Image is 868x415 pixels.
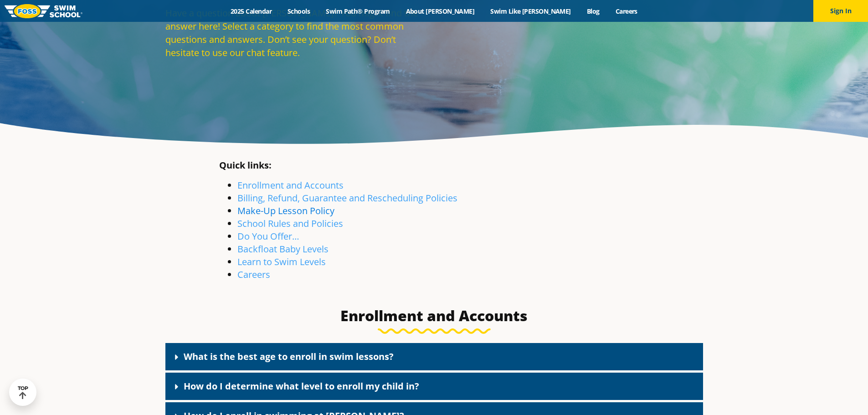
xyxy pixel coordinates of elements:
[237,256,326,268] a: Learn to Swim Levels
[5,4,82,18] img: FOSS Swim School Logo
[165,373,703,400] div: How do I determine what level to enroll my child in?
[237,243,329,255] a: Backfloat Baby Levels
[223,7,280,15] a: 2025 Calendar
[237,230,299,242] a: Do You Offer…
[237,179,344,191] a: Enrollment and Accounts
[219,307,649,325] h3: Enrollment and Accounts
[280,7,318,15] a: Schools
[219,159,272,171] strong: Quick links:
[18,385,28,400] div: TOP
[237,268,270,281] a: Careers
[318,7,398,15] a: Swim Path® Program
[237,217,343,230] a: School Rules and Policies
[398,7,483,15] a: About [PERSON_NAME]
[165,6,430,59] p: Have a question about [PERSON_NAME]? You might find the answer here! Select a category to find th...
[579,7,607,15] a: Blog
[184,380,419,392] a: How do I determine what level to enroll my child in?
[165,343,703,370] div: What is the best age to enroll in swim lessons?
[483,7,579,15] a: Swim Like [PERSON_NAME]
[607,7,645,15] a: Careers
[237,192,457,204] a: Billing, Refund, Guarantee and Rescheduling Policies
[184,350,394,363] a: What is the best age to enroll in swim lessons?
[237,205,334,217] a: Make-Up Lesson Policy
